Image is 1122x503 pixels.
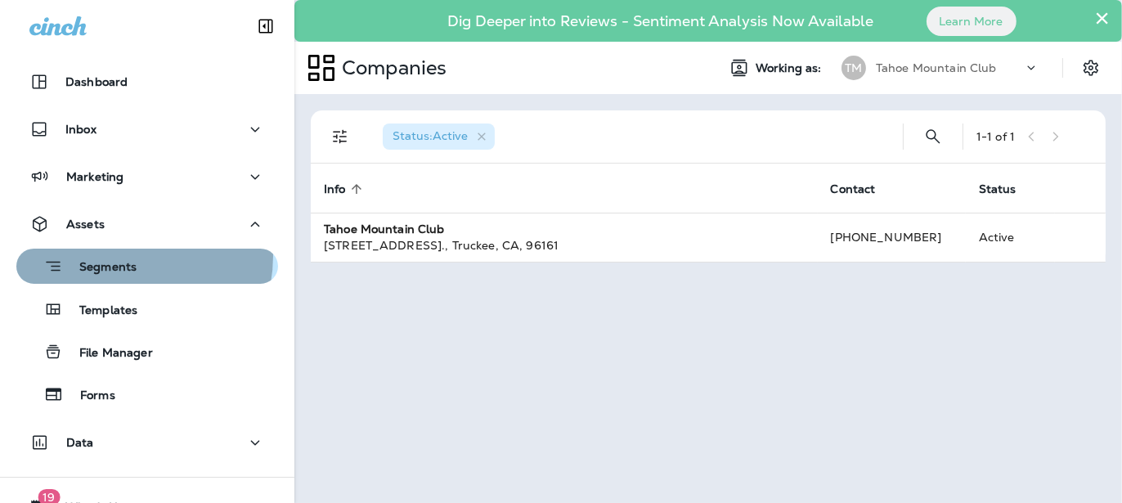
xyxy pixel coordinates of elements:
span: Status [979,182,1038,196]
p: Assets [66,218,105,231]
span: Contact [831,182,897,196]
p: Templates [63,303,137,319]
p: Forms [64,388,115,404]
span: Info [324,182,367,196]
button: Learn More [927,7,1017,36]
p: Tahoe Mountain Club [876,61,997,74]
div: TM [841,56,866,80]
p: File Manager [63,346,153,362]
strong: Tahoe Mountain Club [324,222,445,236]
span: Info [324,182,346,196]
span: Contact [831,182,876,196]
span: Status : Active [393,128,468,143]
button: File Manager [16,335,278,369]
button: Marketing [16,160,278,193]
p: Marketing [66,170,123,183]
div: Status:Active [383,124,495,150]
button: Data [16,426,278,459]
span: Status [979,182,1017,196]
button: Collapse Sidebar [243,10,289,43]
p: Companies [335,56,447,80]
button: Segments [16,249,278,284]
td: [PHONE_NUMBER] [818,213,966,262]
p: Data [66,436,94,449]
p: Inbox [65,123,96,136]
div: 1 - 1 of 1 [976,130,1015,143]
p: Dig Deeper into Reviews - Sentiment Analysis Now Available [401,19,922,24]
button: Forms [16,377,278,411]
span: Working as: [756,61,825,75]
p: Dashboard [65,75,128,88]
button: Filters [324,120,357,153]
button: Settings [1076,53,1106,83]
button: Templates [16,292,278,326]
div: [STREET_ADDRESS]. , Truckee , CA , 96161 [324,237,805,254]
td: Active [966,213,1055,262]
button: Assets [16,208,278,240]
button: Search Companies [917,120,949,153]
p: Segments [63,260,137,276]
button: Dashboard [16,65,278,98]
button: Close [1094,5,1110,31]
button: Inbox [16,113,278,146]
